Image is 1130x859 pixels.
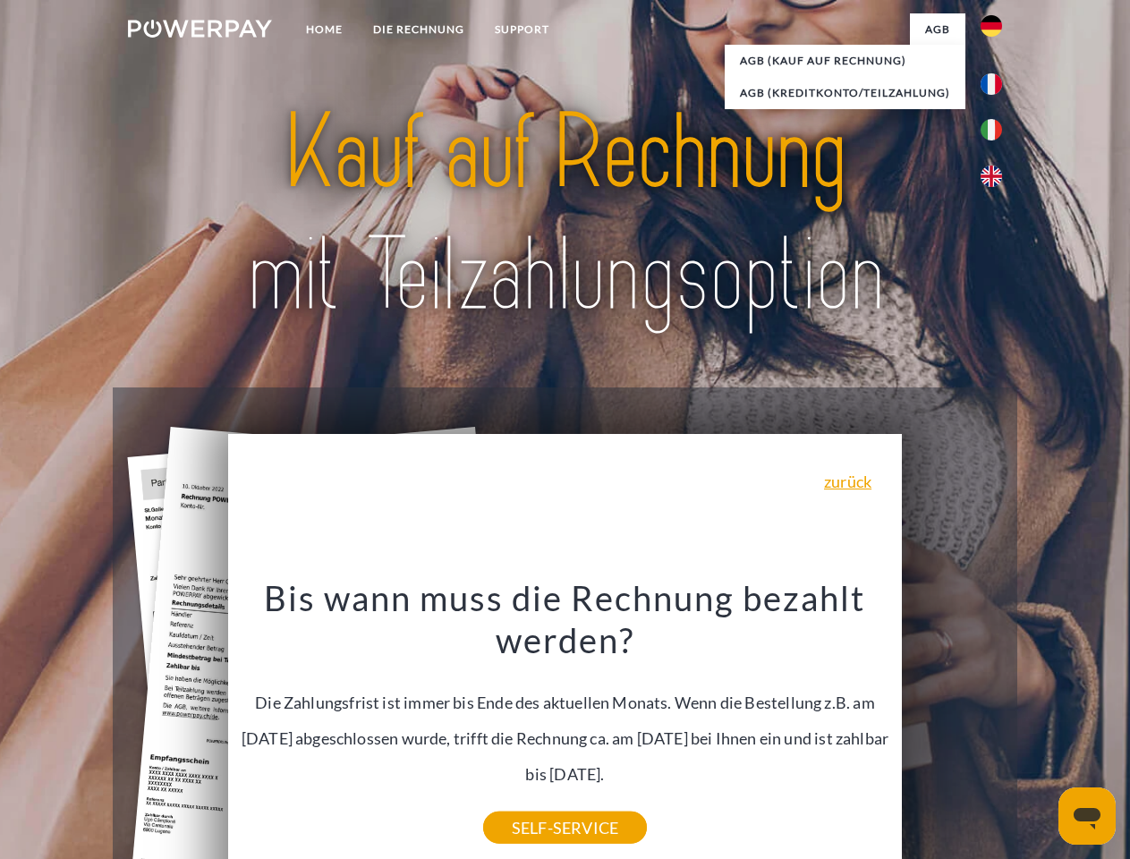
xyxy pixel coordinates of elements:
[725,77,965,109] a: AGB (Kreditkonto/Teilzahlung)
[483,812,647,844] a: SELF-SERVICE
[1058,787,1116,845] iframe: Schaltfläche zum Öffnen des Messaging-Fensters
[239,576,892,828] div: Die Zahlungsfrist ist immer bis Ende des aktuellen Monats. Wenn die Bestellung z.B. am [DATE] abg...
[239,576,892,662] h3: Bis wann muss die Rechnung bezahlt werden?
[824,473,871,489] a: zurück
[981,15,1002,37] img: de
[128,20,272,38] img: logo-powerpay-white.svg
[358,13,480,46] a: DIE RECHNUNG
[981,73,1002,95] img: fr
[480,13,565,46] a: SUPPORT
[981,119,1002,140] img: it
[910,13,965,46] a: agb
[725,45,965,77] a: AGB (Kauf auf Rechnung)
[171,86,959,343] img: title-powerpay_de.svg
[981,166,1002,187] img: en
[291,13,358,46] a: Home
